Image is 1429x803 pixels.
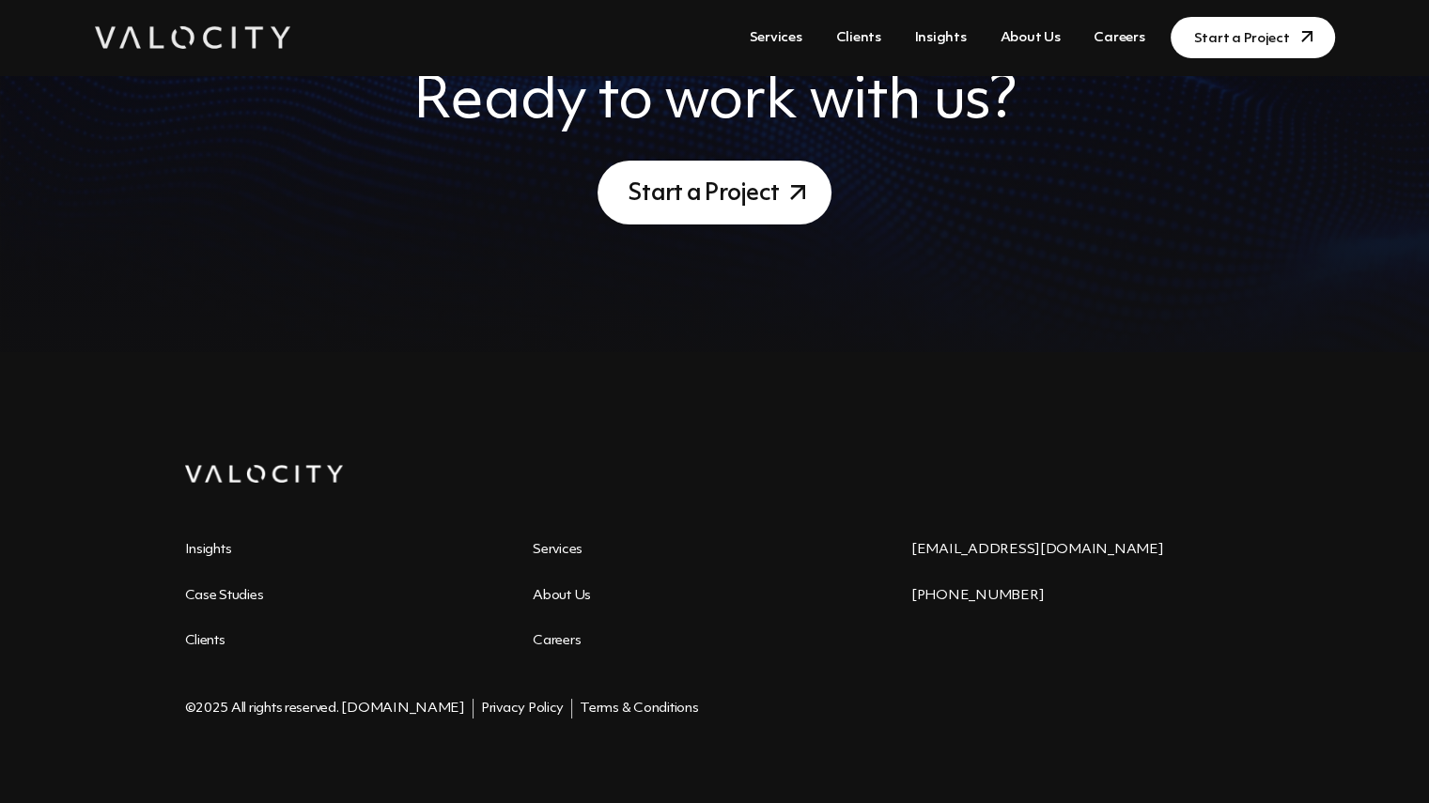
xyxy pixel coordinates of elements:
[908,21,974,55] a: Insights
[533,589,591,603] a: About Us
[533,543,582,557] a: Services
[1171,17,1334,58] a: Start a Project
[911,543,1164,557] a: [EMAIL_ADDRESS][DOMAIN_NAME]
[1086,21,1152,55] a: Careers
[580,702,698,716] a: Terms & Conditions
[911,585,1245,609] p: [PHONE_NUMBER]
[992,21,1067,55] a: About Us
[185,634,225,648] a: Clients
[533,634,581,648] a: Careers
[598,161,831,224] a: Start a Project
[185,589,264,603] a: Case Studies
[185,699,465,718] div: ©2025 All rights reserved. [DOMAIN_NAME]
[828,21,888,55] a: Clients
[185,65,1245,138] h2: Ready to work with us?
[742,21,810,55] a: Services
[481,702,564,716] a: Privacy Policy
[95,26,290,49] img: Valocity Digital
[185,543,232,557] a: Insights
